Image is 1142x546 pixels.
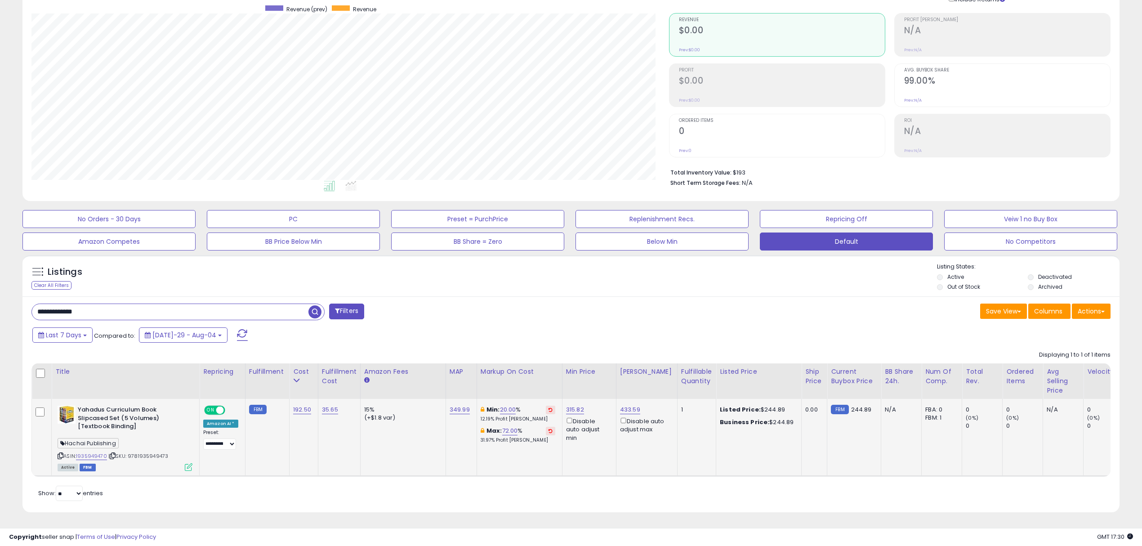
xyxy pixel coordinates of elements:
small: Prev: $0.00 [679,47,700,53]
button: No Competitors [944,233,1117,251]
div: Current Buybox Price [831,367,877,386]
div: MAP [450,367,473,376]
p: Listing States: [937,263,1120,271]
div: FBM: 1 [925,414,955,422]
label: Active [947,273,964,281]
div: FBA: 0 [925,406,955,414]
div: seller snap | | [9,533,156,542]
button: Last 7 Days [32,327,93,343]
div: Cost [293,367,314,376]
div: 0 [1087,422,1124,430]
button: Filters [329,304,364,319]
span: Compared to: [94,331,135,340]
b: Yahadus Curriculum Book Slipcased Set (5 Volumes) [Textbook Binding] [78,406,187,433]
div: Fulfillable Quantity [681,367,712,386]
button: BB Price Below Min [207,233,380,251]
a: 1935949470 [76,452,107,460]
span: Revenue [679,18,885,22]
span: Ordered Items [679,118,885,123]
div: Disable auto adjust min [566,416,609,442]
div: Total Rev. [966,367,999,386]
p: 12.19% Profit [PERSON_NAME] [481,416,555,422]
div: Num of Comp. [925,367,958,386]
p: 31.97% Profit [PERSON_NAME] [481,437,555,443]
small: Prev: N/A [904,148,922,153]
span: ON [205,407,216,414]
span: Avg. Buybox Share [904,68,1110,73]
button: No Orders - 30 Days [22,210,196,228]
button: [DATE]-29 - Aug-04 [139,327,228,343]
button: Replenishment Recs. [575,210,749,228]
th: The percentage added to the cost of goods (COGS) that forms the calculator for Min & Max prices. [477,363,562,399]
button: Amazon Competes [22,233,196,251]
div: $244.89 [720,418,794,426]
div: 0 [966,422,1002,430]
div: Velocity [1087,367,1120,376]
h2: $0.00 [679,25,885,37]
button: Repricing Off [760,210,933,228]
div: [PERSON_NAME] [620,367,674,376]
div: 1 [681,406,709,414]
b: Total Inventory Value: [670,169,732,176]
button: PC [207,210,380,228]
button: BB Share = Zero [391,233,564,251]
div: 0 [1087,406,1124,414]
div: % [481,427,555,443]
small: Prev: 0 [679,148,691,153]
span: Columns [1034,307,1062,316]
button: Default [760,233,933,251]
button: Preset = PurchPrice [391,210,564,228]
div: Fulfillment Cost [322,367,357,386]
label: Deactivated [1038,273,1072,281]
span: Revenue [353,5,376,13]
div: Avg Selling Price [1047,367,1080,395]
small: Prev: $0.00 [679,98,700,103]
a: 72.00 [502,426,518,435]
div: Markup on Cost [481,367,558,376]
div: Amazon AI * [203,420,238,428]
button: Save View [980,304,1027,319]
span: | SKU: 9781935949473 [108,452,168,460]
span: Show: entries [38,489,103,497]
small: Prev: N/A [904,98,922,103]
span: OFF [224,407,238,414]
h2: 0 [679,126,885,138]
div: 0 [1006,422,1043,430]
div: Ordered Items [1006,367,1039,386]
a: 20.00 [500,405,516,414]
span: Last 7 Days [46,331,81,340]
small: (0%) [966,414,978,421]
h2: $0.00 [679,76,885,88]
small: FBM [831,405,848,414]
div: Title [55,367,196,376]
b: Short Term Storage Fees: [670,179,741,187]
div: $244.89 [720,406,794,414]
b: Listed Price: [720,405,761,414]
span: 244.89 [851,405,872,414]
h2: N/A [904,126,1110,138]
span: FBM [80,464,96,471]
small: Amazon Fees. [364,376,370,385]
h2: N/A [904,25,1110,37]
label: Out of Stock [947,283,980,291]
button: Below Min [575,233,749,251]
small: FBM [249,405,267,414]
div: N/A [885,406,914,414]
span: Profit [679,68,885,73]
h5: Listings [48,266,82,278]
li: $193 [670,166,1104,177]
div: Clear All Filters [31,281,71,290]
button: Columns [1028,304,1071,319]
small: Prev: N/A [904,47,922,53]
a: 315.82 [566,405,584,414]
span: Revenue (prev) [286,5,327,13]
div: BB Share 24h. [885,367,918,386]
div: 0 [966,406,1002,414]
div: Amazon Fees [364,367,442,376]
img: 51ceDSEG1NL._SL40_.jpg [58,406,76,424]
div: Displaying 1 to 1 of 1 items [1039,351,1111,359]
small: (0%) [1087,414,1100,421]
div: (+$1.8 var) [364,414,439,422]
a: Terms of Use [77,533,115,541]
small: (0%) [1006,414,1019,421]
